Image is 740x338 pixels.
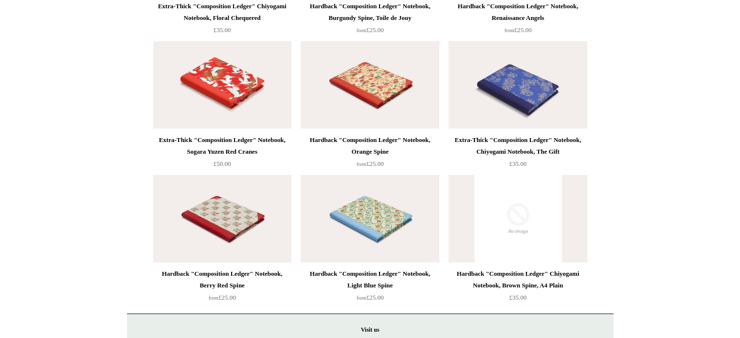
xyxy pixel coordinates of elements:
span: from [357,161,366,167]
div: Hardback "Composition Ledger" Notebook, Berry Red Spine [156,268,289,291]
img: Hardback "Composition Ledger" Notebook, Berry Red Spine [153,175,291,263]
a: Hardback "Composition Ledger" Notebook, Renaissance Angels from£25.00 [449,0,587,40]
span: £35.00 [509,160,527,167]
a: Hardback "Composition Ledger" Notebook, Light Blue Spine from£25.00 [301,268,439,308]
div: Hardback "Composition Ledger" Notebook, Renaissance Angels [451,0,584,24]
a: Hardback "Composition Ledger" Notebook, Burgundy Spine, Toile de Jouy from£25.00 [301,0,439,40]
div: Hardback "Composition Ledger" Notebook, Light Blue Spine [303,268,436,291]
a: Hardback "Composition Ledger" Chiyogami Notebook, Brown Spine, A4 Plain £35.00 [449,268,587,308]
span: £25.00 [357,160,384,167]
img: Hardback "Composition Ledger" Notebook, Orange Spine [301,41,439,129]
div: Hardback "Composition Ledger" Notebook, Burgundy Spine, Toile de Jouy [303,0,436,24]
a: Hardback "Composition Ledger" Notebook, Berry Red Spine from£25.00 [153,268,291,308]
a: Extra-Thick "Composition Ledger" Notebook, Chiyogami Notebook, The Gift £35.00 [449,134,587,174]
span: from [209,295,218,301]
span: £35.00 [509,294,527,301]
div: Hardback "Composition Ledger" Chiyogami Notebook, Brown Spine, A4 Plain [451,268,584,291]
span: from [357,295,366,301]
a: Hardback "Composition Ledger" Notebook, Orange Spine from£25.00 [301,134,439,174]
img: Extra-Thick "Composition Ledger" Notebook, Sogara Yuzen Red Cranes [153,41,291,129]
span: £25.00 [505,26,532,34]
a: Extra-Thick "Composition Ledger" Notebook, Sogara Yuzen Red Cranes £50.00 [153,134,291,174]
span: from [505,28,514,33]
span: £25.00 [209,294,236,301]
span: from [357,28,366,33]
a: Hardback "Composition Ledger" Notebook, Light Blue Spine Hardback "Composition Ledger" Notebook, ... [301,175,439,263]
span: £25.00 [357,294,384,301]
a: Extra-Thick "Composition Ledger" Notebook, Chiyogami Notebook, The Gift Extra-Thick "Composition ... [449,41,587,129]
img: no-image-2048-a2addb12_grande.gif [449,175,587,263]
span: £50.00 [214,160,231,167]
a: Extra-Thick "Composition Ledger" Chiyogami Notebook, Floral Chequered £35.00 [153,0,291,40]
div: Extra-Thick "Composition Ledger" Notebook, Sogara Yuzen Red Cranes [156,134,289,158]
div: Extra-Thick "Composition Ledger" Chiyogami Notebook, Floral Chequered [156,0,289,24]
a: Hardback "Composition Ledger" Notebook, Orange Spine Hardback "Composition Ledger" Notebook, Oran... [301,41,439,129]
img: Extra-Thick "Composition Ledger" Notebook, Chiyogami Notebook, The Gift [449,41,587,129]
span: £35.00 [214,26,231,34]
div: Hardback "Composition Ledger" Notebook, Orange Spine [303,134,436,158]
a: Extra-Thick "Composition Ledger" Notebook, Sogara Yuzen Red Cranes Extra-Thick "Composition Ledge... [153,41,291,129]
strong: Visit us [361,326,379,333]
div: Extra-Thick "Composition Ledger" Notebook, Chiyogami Notebook, The Gift [451,134,584,158]
a: Hardback "Composition Ledger" Notebook, Berry Red Spine Hardback "Composition Ledger" Notebook, B... [153,175,291,263]
img: Hardback "Composition Ledger" Notebook, Light Blue Spine [301,175,439,263]
span: £25.00 [357,26,384,34]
